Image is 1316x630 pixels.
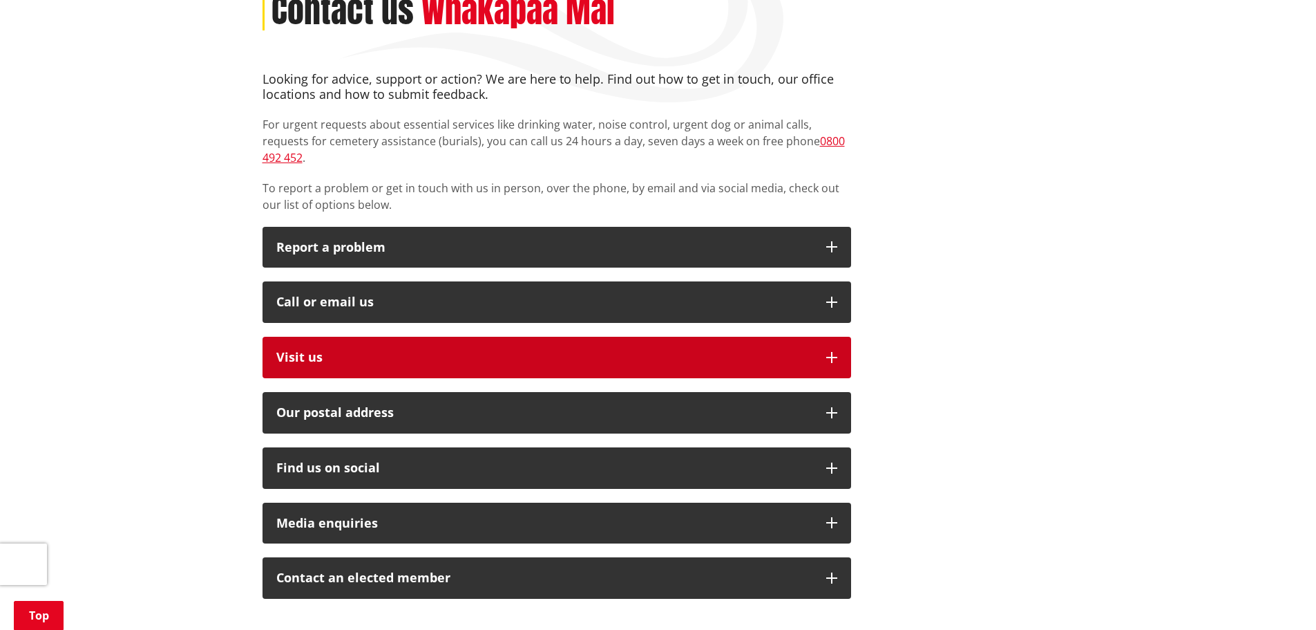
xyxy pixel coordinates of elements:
div: Media enquiries [276,517,812,530]
p: For urgent requests about essential services like drinking water, noise control, urgent dog or an... [263,116,851,166]
h2: Our postal address [276,406,812,420]
p: Report a problem [276,241,812,254]
a: Top [14,601,64,630]
h4: Looking for advice, support or action? We are here to help. Find out how to get in touch, our off... [263,72,851,102]
div: Find us on social [276,461,812,475]
button: Contact an elected member [263,557,851,599]
button: Find us on social [263,447,851,489]
p: To report a problem or get in touch with us in person, over the phone, by email and via social me... [263,180,851,213]
p: Visit us [276,351,812,364]
button: Visit us [263,337,851,378]
p: Contact an elected member [276,571,812,585]
div: Call or email us [276,295,812,309]
button: Media enquiries [263,503,851,544]
button: Call or email us [263,281,851,323]
a: 0800 492 452 [263,133,845,165]
button: Report a problem [263,227,851,268]
button: Our postal address [263,392,851,434]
